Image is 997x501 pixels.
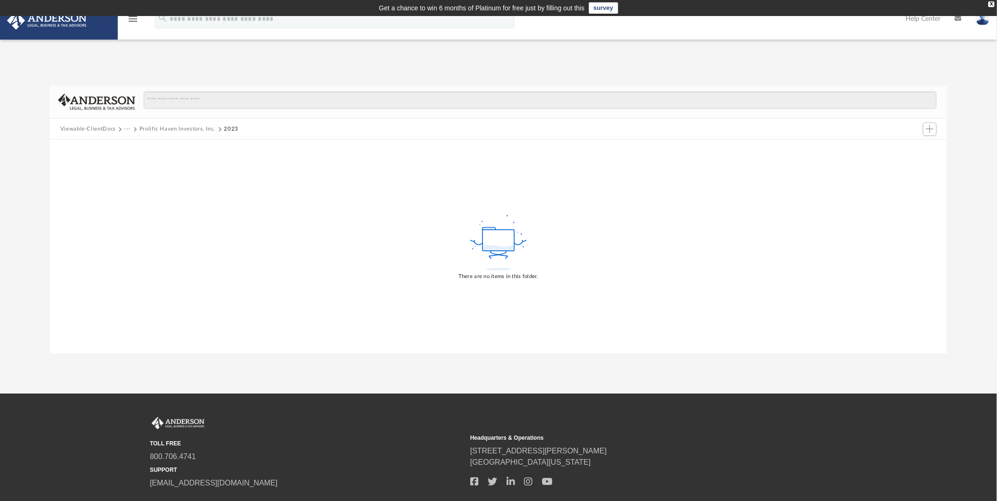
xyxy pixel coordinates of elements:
a: [EMAIL_ADDRESS][DOMAIN_NAME] [150,479,278,487]
input: Search files and folders [144,91,937,109]
i: search [157,13,168,23]
button: 2023 [224,125,239,133]
a: [STREET_ADDRESS][PERSON_NAME] [470,447,607,455]
a: [GEOGRAPHIC_DATA][US_STATE] [470,458,591,466]
button: Viewable-ClientDocs [60,125,116,133]
a: survey [589,2,618,14]
small: SUPPORT [150,466,464,474]
small: TOLL FREE [150,439,464,448]
div: Get a chance to win 6 months of Platinum for free just by filling out this [379,2,585,14]
a: 800.706.4741 [150,452,196,460]
button: ··· [124,125,131,133]
img: Anderson Advisors Platinum Portal [4,11,90,30]
button: Prolific Haven Investors, Inc. [139,125,216,133]
i: menu [127,13,139,25]
button: Add [923,123,937,136]
a: menu [127,18,139,25]
img: Anderson Advisors Platinum Portal [150,417,206,429]
small: Headquarters & Operations [470,434,784,442]
img: User Pic [976,12,990,25]
div: close [989,1,995,7]
div: There are no items in this folder. [458,272,539,281]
